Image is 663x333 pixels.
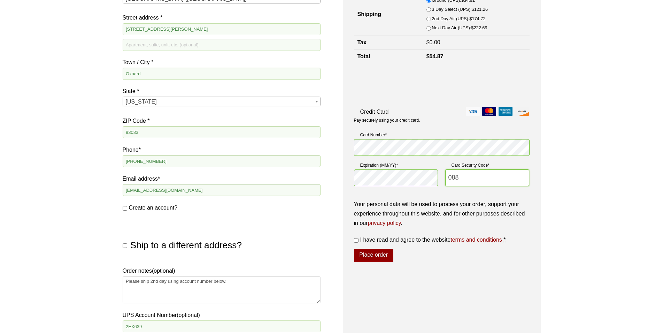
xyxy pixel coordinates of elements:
label: Street address [123,13,321,22]
input: CSC [445,169,530,186]
label: Town / City [123,58,321,67]
label: ZIP Code [123,116,321,126]
label: Expiration (MM/YY) [354,162,438,169]
input: Create an account? [123,206,127,211]
span: (optional) [177,312,200,318]
span: $ [472,7,474,12]
span: State [123,97,321,106]
label: 3 Day Select (UPS): [432,6,488,13]
span: $ [471,25,473,30]
label: UPS Account Number [123,310,321,320]
bdi: 174.72 [469,16,485,21]
p: Pay securely using your credit card. [354,118,530,123]
img: visa [466,107,480,116]
label: State [123,86,321,96]
a: privacy policy [368,220,401,226]
bdi: 222.69 [471,25,487,30]
input: I have read and agree to the websiteterms and conditions * [354,238,359,243]
p: Your personal data will be used to process your order, support your experience throughout this we... [354,199,530,228]
label: Email address [123,174,321,183]
label: Card Security Code [445,162,530,169]
img: mastercard [482,107,496,116]
input: Ship to a different address? [123,243,127,248]
span: $ [426,39,430,45]
span: Create an account? [129,205,178,211]
span: California [123,97,320,107]
input: House number and street name [123,23,321,35]
th: Total [354,50,423,63]
label: Phone [123,145,321,154]
a: terms and conditions [450,237,502,243]
label: Order notes [123,266,321,275]
th: Tax [354,36,423,50]
bdi: 54.87 [426,53,444,59]
label: Card Number [354,131,530,138]
button: Place order [354,249,393,262]
span: $ [469,16,472,21]
span: (optional) [152,268,175,274]
label: 2nd Day Air (UPS): [432,15,485,23]
span: $ [426,53,430,59]
bdi: 121.26 [472,7,488,12]
abbr: required [503,237,506,243]
label: Credit Card [354,107,530,116]
img: amex [499,107,512,116]
span: I have read and agree to the website [360,237,502,243]
iframe: reCAPTCHA [354,70,460,98]
img: discover [515,107,529,116]
fieldset: Payment Info [354,129,530,192]
span: Ship to a different address? [130,240,242,250]
bdi: 0.00 [426,39,440,45]
label: Next Day Air (UPS): [432,24,487,32]
input: Apartment, suite, unit, etc. (optional) [123,39,321,51]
